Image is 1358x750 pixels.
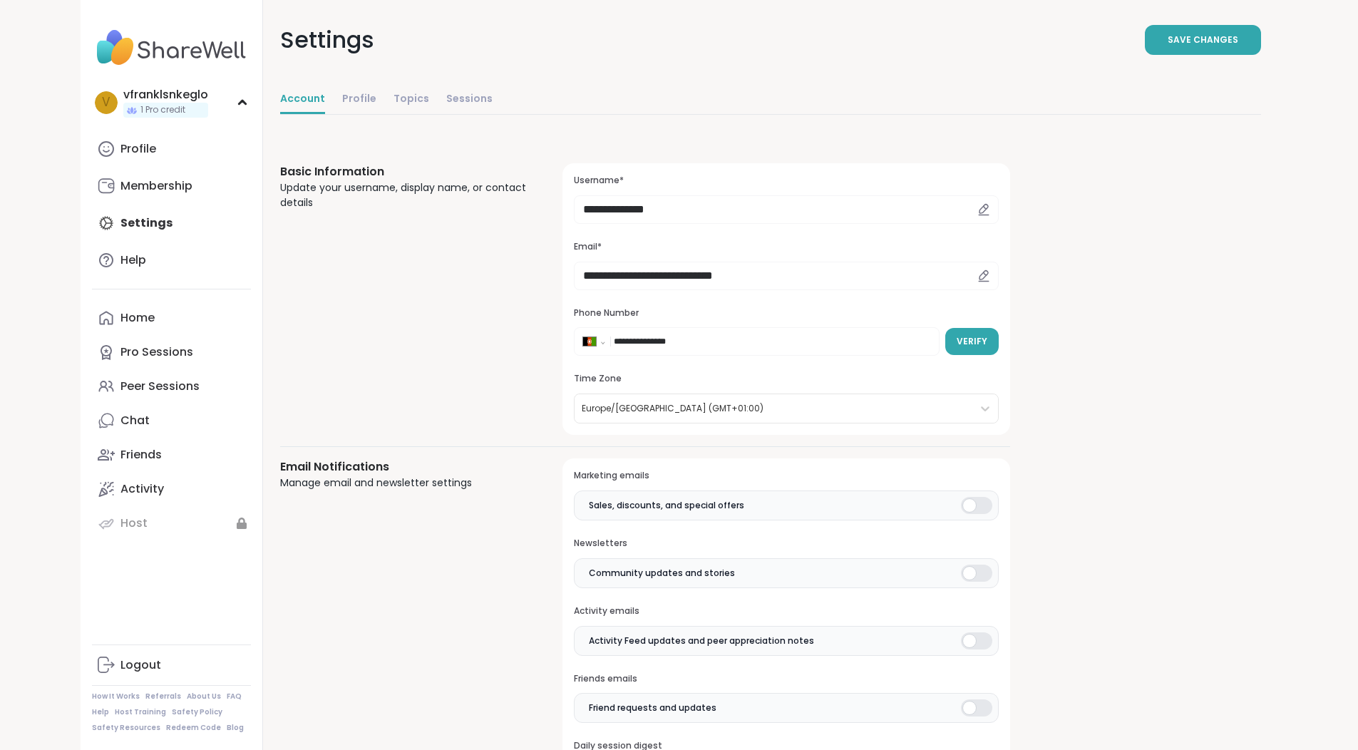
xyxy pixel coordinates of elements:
[1168,34,1238,46] span: Save Changes
[280,180,529,210] div: Update your username, display name, or contact details
[120,413,150,428] div: Chat
[92,335,251,369] a: Pro Sessions
[115,707,166,717] a: Host Training
[120,447,162,463] div: Friends
[280,458,529,476] h3: Email Notifications
[227,723,244,733] a: Blog
[92,23,251,73] img: ShareWell Nav Logo
[92,692,140,702] a: How It Works
[120,344,193,360] div: Pro Sessions
[92,132,251,166] a: Profile
[92,648,251,682] a: Logout
[140,104,185,116] span: 1 Pro credit
[589,499,744,512] span: Sales, discounts, and special offers
[92,723,160,733] a: Safety Resources
[589,702,716,714] span: Friend requests and updates
[574,605,998,617] h3: Activity emails
[123,87,208,103] div: vfranklsnkeglo
[393,86,429,114] a: Topics
[589,635,814,647] span: Activity Feed updates and peer appreciation notes
[280,23,374,57] div: Settings
[342,86,376,114] a: Profile
[166,723,221,733] a: Redeem Code
[1145,25,1261,55] button: Save Changes
[574,373,998,385] h3: Time Zone
[187,692,221,702] a: About Us
[120,515,148,531] div: Host
[589,567,735,580] span: Community updates and stories
[227,692,242,702] a: FAQ
[280,476,529,490] div: Manage email and newsletter settings
[574,673,998,685] h3: Friends emails
[574,241,998,253] h3: Email*
[92,369,251,404] a: Peer Sessions
[574,538,998,550] h3: Newsletters
[120,310,155,326] div: Home
[92,707,109,717] a: Help
[120,178,192,194] div: Membership
[145,692,181,702] a: Referrals
[574,175,998,187] h3: Username*
[120,481,164,497] div: Activity
[574,470,998,482] h3: Marketing emails
[957,335,987,348] span: Verify
[102,93,110,112] span: v
[92,438,251,472] a: Friends
[120,252,146,268] div: Help
[574,307,998,319] h3: Phone Number
[945,328,999,355] button: Verify
[120,141,156,157] div: Profile
[172,707,222,717] a: Safety Policy
[280,163,529,180] h3: Basic Information
[92,404,251,438] a: Chat
[92,169,251,203] a: Membership
[280,86,325,114] a: Account
[446,86,493,114] a: Sessions
[120,657,161,673] div: Logout
[92,301,251,335] a: Home
[92,243,251,277] a: Help
[120,379,200,394] div: Peer Sessions
[92,506,251,540] a: Host
[92,472,251,506] a: Activity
